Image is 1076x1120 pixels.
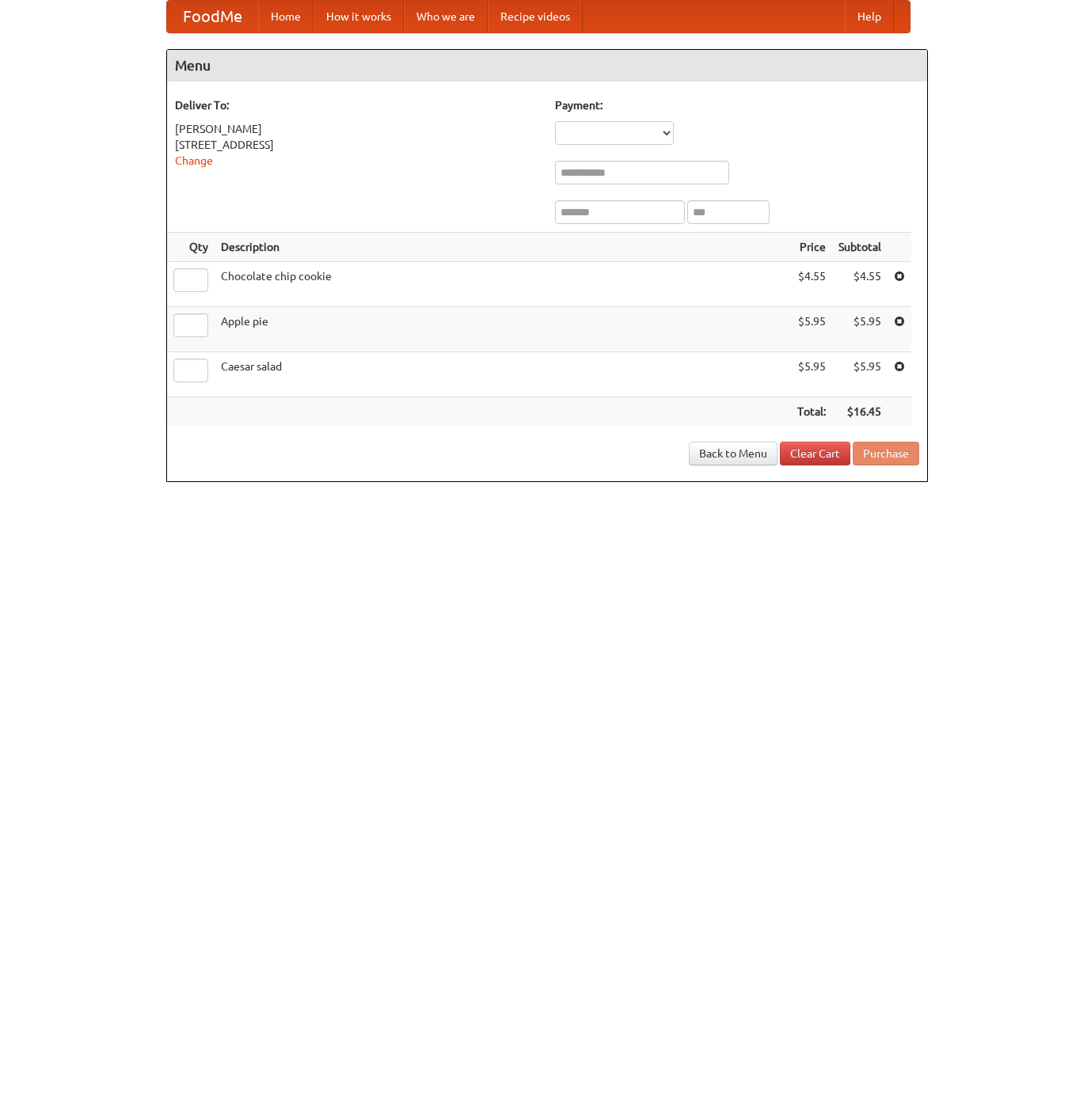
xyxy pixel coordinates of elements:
[832,262,888,307] td: $4.55
[215,233,791,262] th: Description
[215,307,791,352] td: Apple pie
[832,397,888,427] th: $16.45
[258,1,314,32] a: Home
[832,233,888,262] th: Subtotal
[791,262,832,307] td: $4.55
[689,442,778,465] a: Back to Menu
[175,154,213,167] a: Change
[791,397,832,427] th: Total:
[791,233,832,262] th: Price
[853,442,919,465] button: Purchase
[167,50,927,82] h4: Menu
[175,97,539,113] h5: Deliver To:
[832,352,888,397] td: $5.95
[404,1,488,32] a: Who we are
[215,262,791,307] td: Chocolate chip cookie
[791,307,832,352] td: $5.95
[555,97,919,113] h5: Payment:
[488,1,583,32] a: Recipe videos
[314,1,404,32] a: How it works
[791,352,832,397] td: $5.95
[175,137,539,153] div: [STREET_ADDRESS]
[175,121,539,137] div: [PERSON_NAME]
[845,1,894,32] a: Help
[215,352,791,397] td: Caesar salad
[167,1,258,32] a: FoodMe
[167,233,215,262] th: Qty
[832,307,888,352] td: $5.95
[780,442,850,465] a: Clear Cart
